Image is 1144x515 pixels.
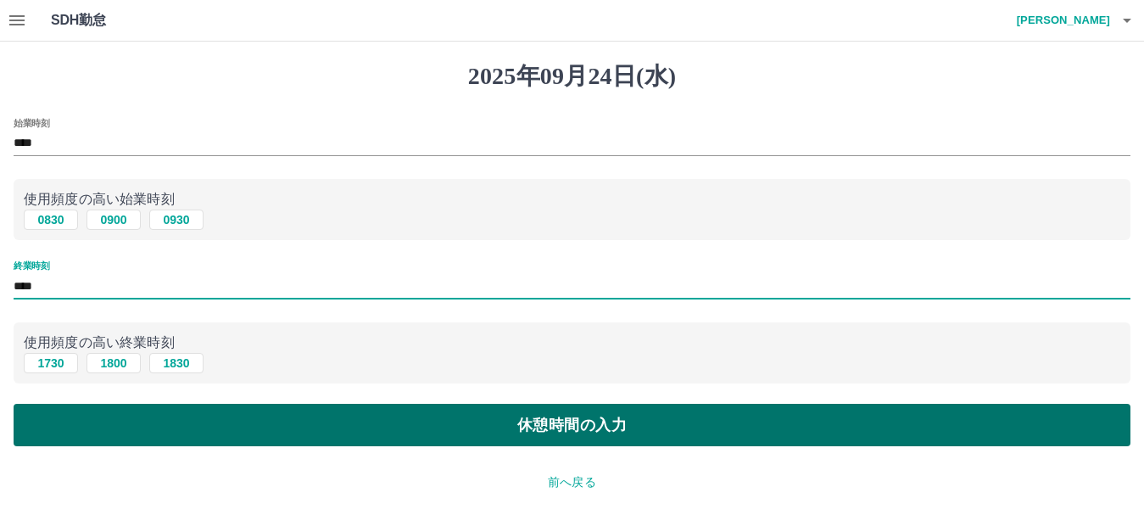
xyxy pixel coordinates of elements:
[14,62,1130,91] h1: 2025年09月24日(水)
[24,333,1120,353] p: 使用頻度の高い終業時刻
[86,210,141,230] button: 0900
[24,353,78,373] button: 1730
[24,189,1120,210] p: 使用頻度の高い始業時刻
[14,404,1130,446] button: 休憩時間の入力
[14,473,1130,491] p: 前へ戻る
[14,116,49,129] label: 始業時刻
[86,353,141,373] button: 1800
[24,210,78,230] button: 0830
[14,260,49,272] label: 終業時刻
[149,353,204,373] button: 1830
[149,210,204,230] button: 0930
